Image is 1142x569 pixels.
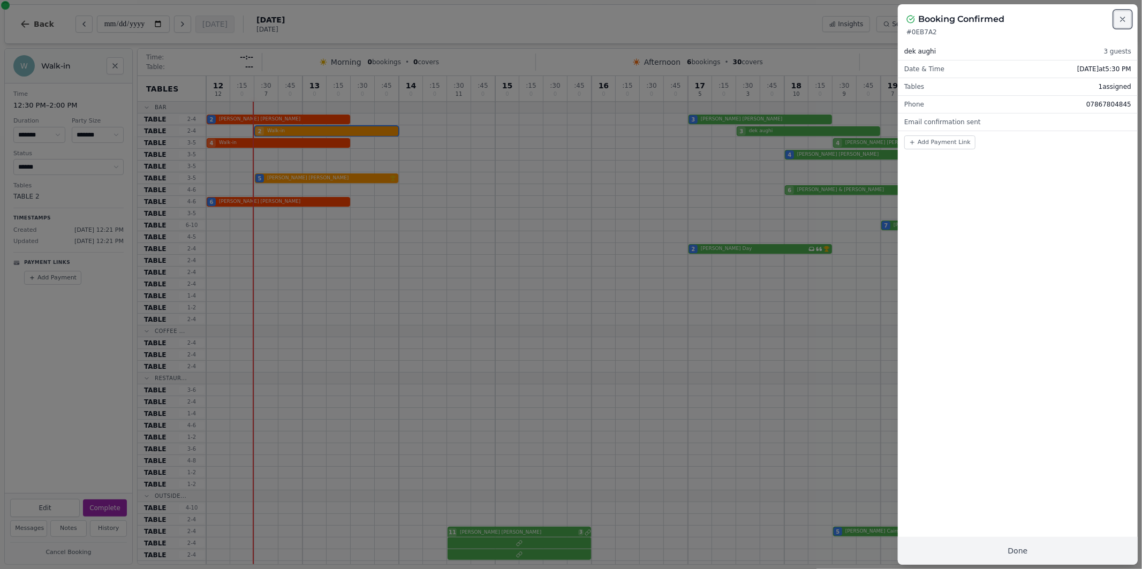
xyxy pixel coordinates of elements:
[904,65,944,73] span: Date & Time
[906,28,1129,36] p: # 0EB7A2
[904,100,924,109] span: Phone
[1086,100,1131,109] span: 07867804845
[898,113,1138,131] div: Email confirmation sent
[1077,65,1131,73] span: [DATE] at 5:30 PM
[918,13,1004,26] h2: Booking Confirmed
[904,135,975,149] button: Add Payment Link
[898,537,1138,565] button: Done
[904,82,924,91] span: Tables
[1104,47,1131,56] span: 3 guests
[1099,82,1131,91] span: 1 assigned
[904,47,936,56] span: dek aughi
